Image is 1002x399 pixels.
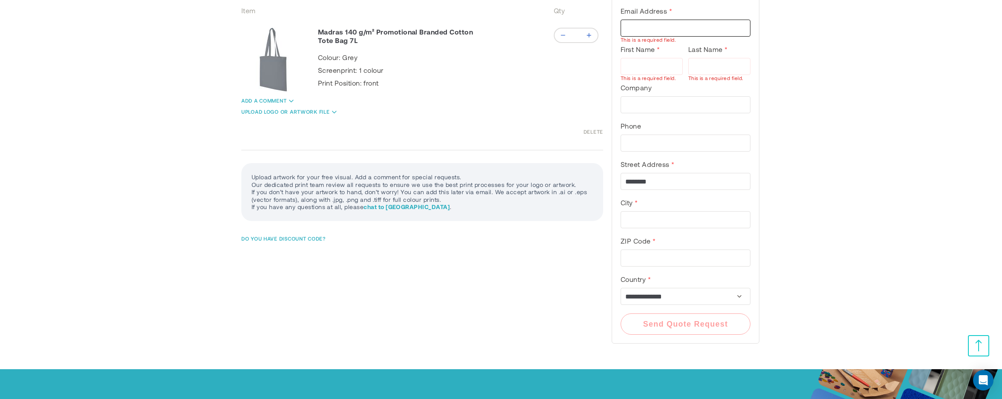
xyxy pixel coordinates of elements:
[241,235,326,242] span: Do you Have discount code?
[973,370,993,390] div: Open Intercom Messenger
[621,45,655,53] span: First Name
[241,28,305,92] img: Madras 140 g/m² cotton tote bag 7L
[621,122,641,130] span: Phone
[241,109,329,115] a: Upload logo or artwork file
[621,198,633,207] span: City
[584,129,603,135] a: Delete
[318,28,473,44] a: Madras 140 g/m² Promotional Branded Cotton Tote Bag 7L
[555,28,567,43] div: Minus
[364,203,450,210] a: chat to [GEOGRAPHIC_DATA]
[318,79,364,87] span: Print Position
[241,98,286,103] a: Add a comment
[621,7,667,15] span: Email Address
[621,237,651,245] span: ZIP Code
[359,66,384,75] span: 1 colour
[241,28,305,92] a: Madras 140 g/m² Promotional Branded Cotton Tote Bag 7L
[364,79,378,87] span: front
[585,28,598,43] div: Plus
[342,53,358,62] span: Grey
[318,53,342,62] span: Colour
[318,66,359,75] span: Screenprint
[621,83,652,92] span: Company
[688,75,743,81] div: This is a required field.
[621,275,646,283] span: Country
[621,75,676,81] div: This is a required field.
[688,45,723,53] span: Last Name
[621,160,670,168] span: Street Address
[241,163,603,221] div: Upload artwork for your free visual. Add a comment for special requests. Our dedicated print team...
[621,37,676,43] div: This is a required field.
